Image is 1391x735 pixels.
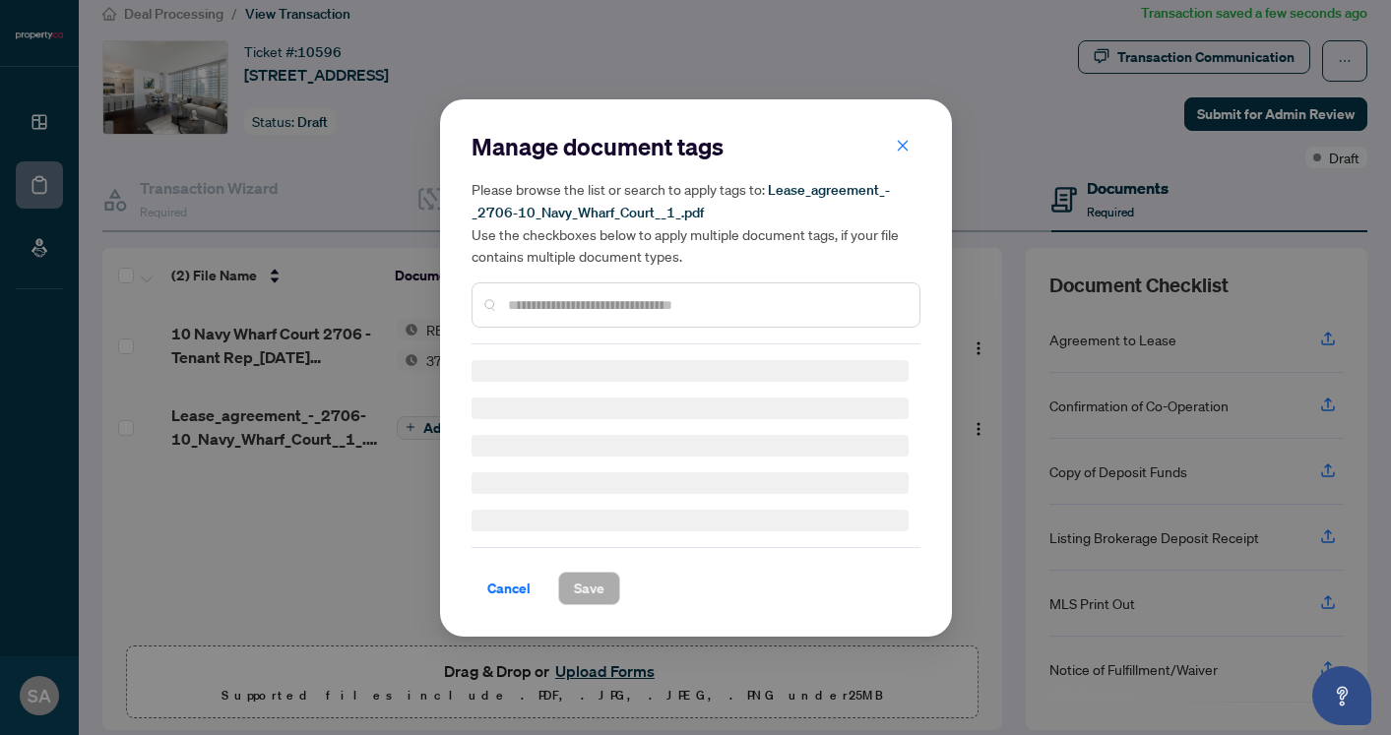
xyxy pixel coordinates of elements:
[1312,666,1371,725] button: Open asap
[487,573,531,604] span: Cancel
[472,181,890,221] span: Lease_agreement_-_2706-10_Navy_Wharf_Court__1_.pdf
[472,572,546,605] button: Cancel
[896,138,910,152] span: close
[472,131,920,162] h2: Manage document tags
[472,178,920,267] h5: Please browse the list or search to apply tags to: Use the checkboxes below to apply multiple doc...
[558,572,620,605] button: Save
